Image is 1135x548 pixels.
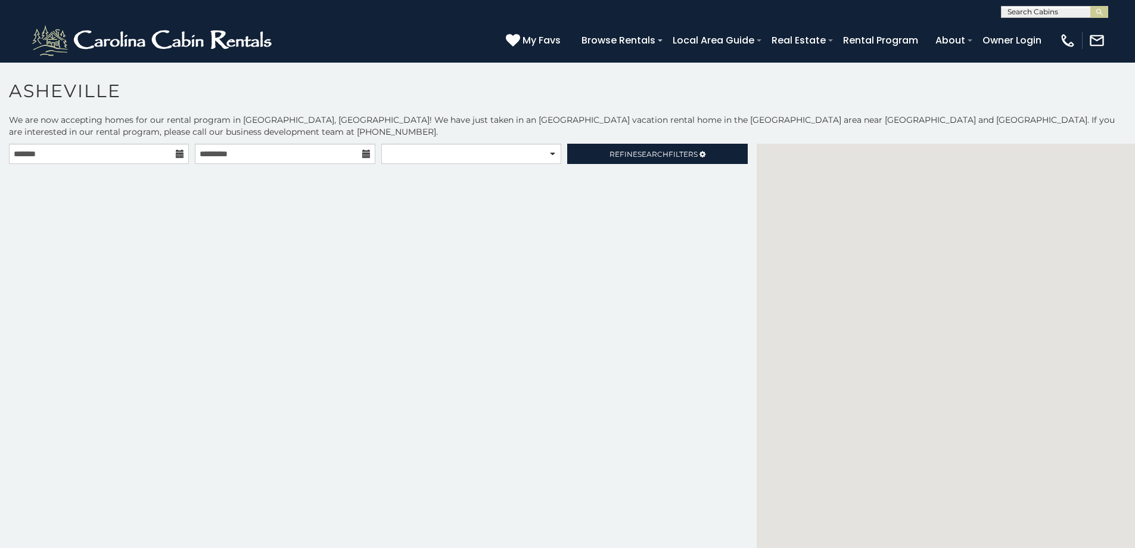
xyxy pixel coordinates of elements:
[929,30,971,51] a: About
[638,150,668,159] span: Search
[766,30,832,51] a: Real Estate
[30,23,277,58] img: White-1-2.png
[567,144,747,164] a: RefineSearchFilters
[523,33,561,48] span: My Favs
[1089,32,1105,49] img: mail-regular-white.png
[977,30,1047,51] a: Owner Login
[667,30,760,51] a: Local Area Guide
[576,30,661,51] a: Browse Rentals
[1059,32,1076,49] img: phone-regular-white.png
[506,33,564,48] a: My Favs
[837,30,924,51] a: Rental Program
[610,150,698,159] span: Refine Filters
